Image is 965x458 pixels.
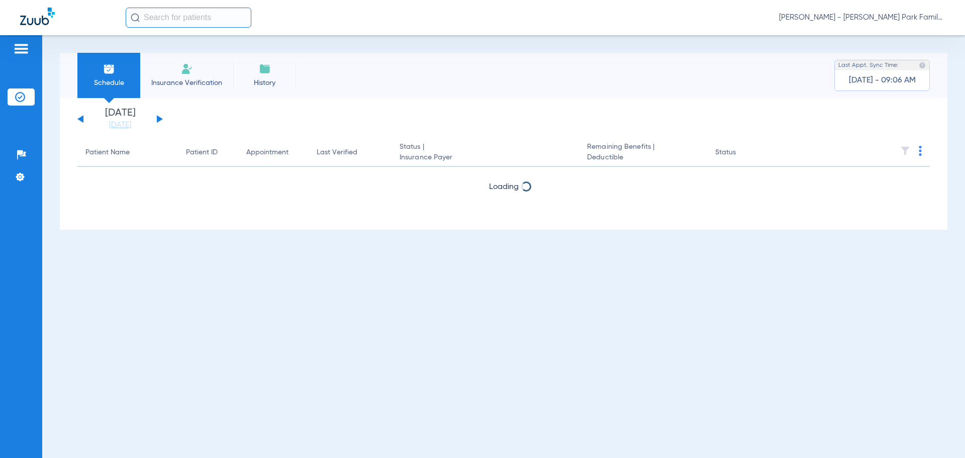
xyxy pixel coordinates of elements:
div: Appointment [246,147,288,158]
th: Status [707,139,775,167]
img: last sync help info [919,62,926,69]
div: Patient ID [186,147,218,158]
img: Zuub Logo [20,8,55,25]
span: Insurance Payer [400,152,571,163]
div: Last Verified [317,147,383,158]
img: group-dot-blue.svg [919,146,922,156]
img: Schedule [103,63,115,75]
span: Insurance Verification [148,78,226,88]
img: History [259,63,271,75]
li: [DATE] [90,108,150,130]
img: hamburger-icon [13,43,29,55]
div: Appointment [246,147,301,158]
span: [DATE] - 09:06 AM [849,75,916,85]
span: Loading [489,183,519,191]
span: Last Appt. Sync Time: [838,60,899,70]
div: Patient Name [85,147,170,158]
img: Manual Insurance Verification [181,63,193,75]
a: [DATE] [90,120,150,130]
div: Patient Name [85,147,130,158]
span: [PERSON_NAME] - [PERSON_NAME] Park Family Dentistry [779,13,945,23]
img: Search Icon [131,13,140,22]
span: Deductible [587,152,699,163]
th: Status | [392,139,579,167]
img: filter.svg [900,146,910,156]
div: Last Verified [317,147,357,158]
div: Patient ID [186,147,230,158]
span: History [241,78,288,88]
span: Schedule [85,78,133,88]
input: Search for patients [126,8,251,28]
th: Remaining Benefits | [579,139,707,167]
